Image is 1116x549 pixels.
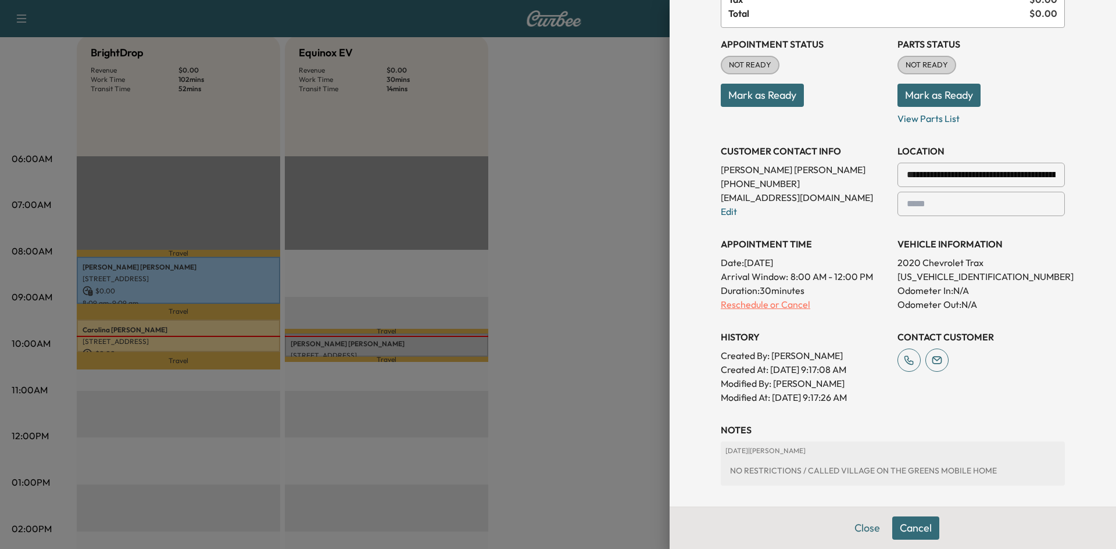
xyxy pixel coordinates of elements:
[721,37,888,51] h3: Appointment Status
[721,163,888,177] p: [PERSON_NAME] [PERSON_NAME]
[897,330,1065,344] h3: CONTACT CUSTOMER
[721,84,804,107] button: Mark as Ready
[897,107,1065,125] p: View Parts List
[721,256,888,270] p: Date: [DATE]
[722,59,778,71] span: NOT READY
[721,284,888,297] p: Duration: 30 minutes
[725,446,1060,455] p: [DATE] | [PERSON_NAME]
[721,237,888,251] h3: APPOINTMENT TIME
[721,297,888,311] p: Reschedule or Cancel
[897,84,981,107] button: Mark as Ready
[721,144,888,158] h3: CUSTOMER CONTACT INFO
[721,349,888,363] p: Created By : [PERSON_NAME]
[897,297,1065,311] p: Odometer Out: N/A
[791,270,873,284] span: 8:00 AM - 12:00 PM
[721,390,888,404] p: Modified At : [DATE] 9:17:26 AM
[721,504,1065,516] h4: Add a Repair Order number
[721,191,888,204] p: [EMAIL_ADDRESS][DOMAIN_NAME]
[899,59,955,71] span: NOT READY
[721,206,737,217] a: Edit
[721,177,888,191] p: [PHONE_NUMBER]
[897,237,1065,251] h3: VEHICLE INFORMATION
[847,516,888,540] button: Close
[897,37,1065,51] h3: Parts Status
[897,270,1065,284] p: [US_VEHICLE_IDENTIFICATION_NUMBER]
[721,363,888,376] p: Created At : [DATE] 9:17:08 AM
[897,256,1065,270] p: 2020 Chevrolet Trax
[892,516,939,540] button: Cancel
[897,144,1065,158] h3: LOCATION
[721,270,888,284] p: Arrival Window:
[721,376,888,390] p: Modified By : [PERSON_NAME]
[721,330,888,344] h3: History
[728,6,1029,20] span: Total
[721,423,1065,437] h3: NOTES
[897,284,1065,297] p: Odometer In: N/A
[725,460,1060,481] div: NO RESTRICTIONS / CALLED VILLAGE ON THE GREENS MOBILE HOME
[1029,6,1057,20] span: $ 0.00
